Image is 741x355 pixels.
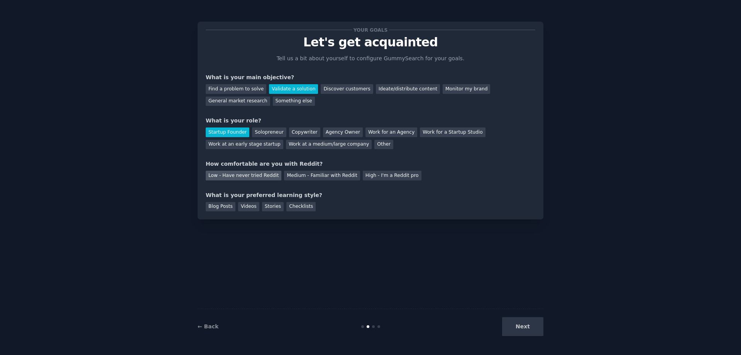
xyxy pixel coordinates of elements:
div: Find a problem to solve [206,84,266,94]
div: Monitor my brand [443,84,490,94]
div: Validate a solution [269,84,318,94]
div: Work at an early stage startup [206,140,283,149]
div: Solopreneur [252,127,286,137]
div: What is your role? [206,117,535,125]
div: What is your preferred learning style? [206,191,535,199]
div: General market research [206,97,270,106]
div: Other [374,140,393,149]
div: Medium - Familiar with Reddit [284,171,360,180]
div: Low - Have never tried Reddit [206,171,281,180]
div: Work for an Agency [365,127,417,137]
a: ← Back [198,323,218,330]
div: Work at a medium/large company [286,140,372,149]
div: Videos [238,202,259,212]
div: Discover customers [321,84,373,94]
div: Something else [273,97,315,106]
p: Let's get acquainted [206,36,535,49]
div: Checklists [286,202,316,212]
div: Work for a Startup Studio [420,127,485,137]
div: What is your main objective? [206,73,535,82]
div: Agency Owner [323,127,363,137]
div: Ideate/distribute content [376,84,440,94]
div: Copywriter [289,127,320,137]
div: How comfortable are you with Reddit? [206,160,535,168]
div: Blog Posts [206,202,235,212]
div: Stories [262,202,284,212]
div: High - I'm a Reddit pro [363,171,421,180]
p: Tell us a bit about yourself to configure GummySearch for your goals. [273,54,468,63]
div: Startup Founder [206,127,249,137]
span: Your goals [352,26,389,34]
